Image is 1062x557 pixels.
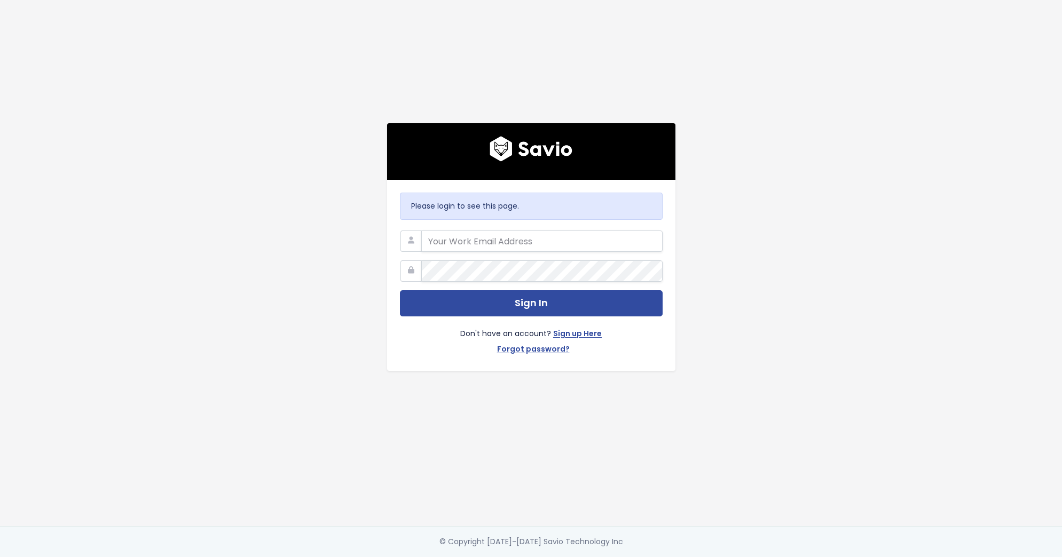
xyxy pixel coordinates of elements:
img: logo600x187.a314fd40982d.png [490,136,572,162]
a: Sign up Here [553,327,602,343]
p: Please login to see this page. [411,200,651,213]
div: © Copyright [DATE]-[DATE] Savio Technology Inc [439,535,623,548]
button: Sign In [400,290,663,316]
a: Forgot password? [497,343,570,358]
input: Your Work Email Address [421,230,663,252]
div: Don't have an account? [400,316,663,358]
